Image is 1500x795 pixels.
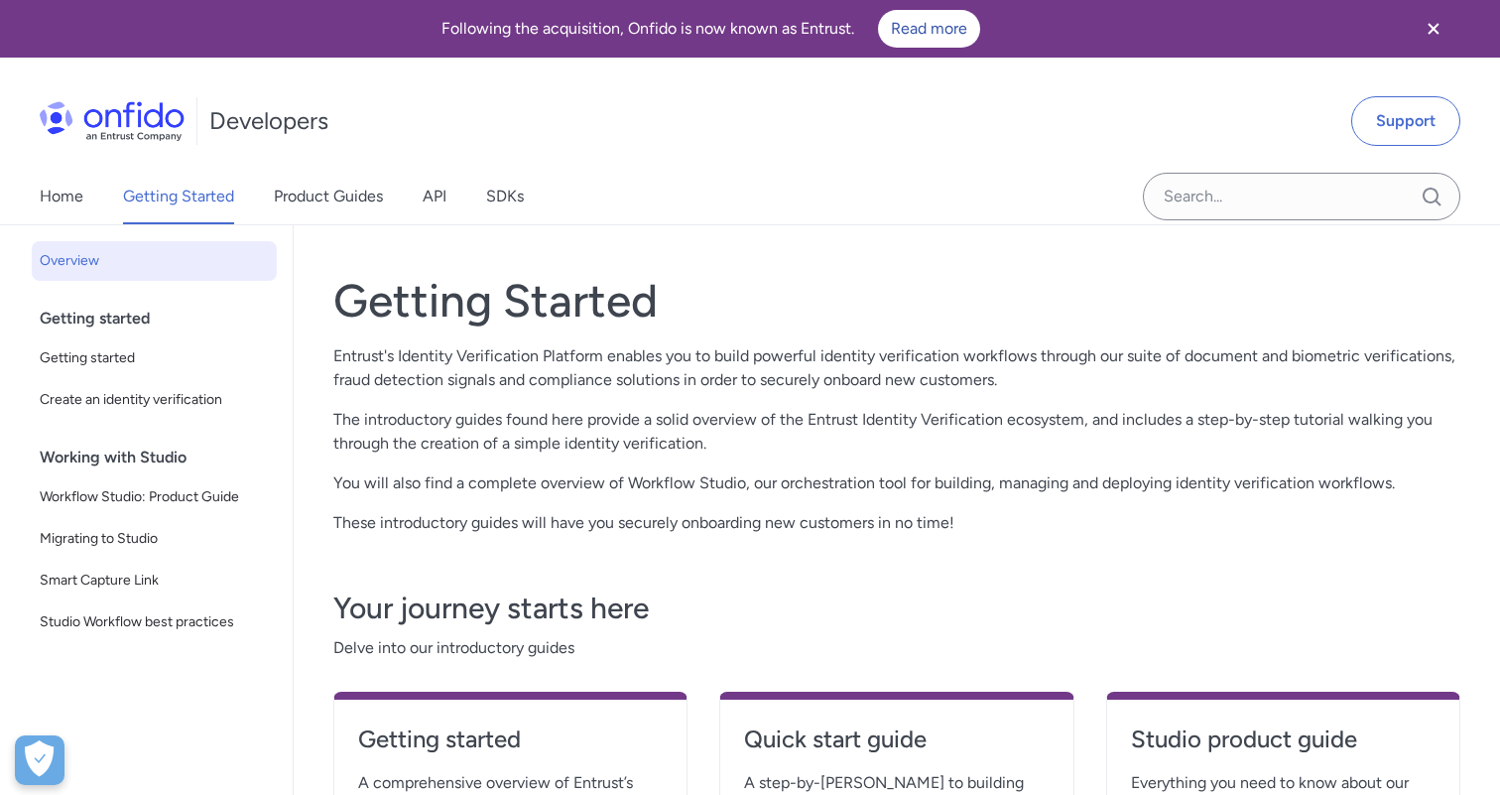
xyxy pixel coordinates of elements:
a: Getting Started [123,169,234,224]
p: The introductory guides found here provide a solid overview of the Entrust Identity Verification ... [333,408,1460,456]
a: Getting started [32,338,277,378]
span: Overview [40,249,269,273]
svg: Close banner [1422,17,1445,41]
input: Onfido search input field [1143,173,1460,220]
h4: Studio product guide [1131,724,1436,755]
div: Following the acquisition, Onfido is now known as Entrust. [24,10,1397,48]
div: Getting started [40,299,285,338]
a: Create an identity verification [32,380,277,420]
a: Studio Workflow best practices [32,602,277,642]
a: Studio product guide [1131,724,1436,771]
button: Close banner [1397,4,1470,54]
span: Smart Capture Link [40,569,269,593]
h4: Getting started [358,724,663,755]
h1: Getting Started [333,273,1460,329]
p: Entrust's Identity Verification Platform enables you to build powerful identity verification work... [333,344,1460,392]
a: SDKs [486,169,524,224]
a: Migrating to Studio [32,519,277,559]
a: Overview [32,241,277,281]
h3: Your journey starts here [333,589,1460,628]
a: Support [1351,96,1460,146]
img: Onfido Logo [40,101,185,141]
span: Create an identity verification [40,388,269,412]
span: Migrating to Studio [40,527,269,551]
span: Delve into our introductory guides [333,636,1460,660]
a: API [423,169,446,224]
h1: Developers [209,105,328,137]
span: Studio Workflow best practices [40,610,269,634]
a: Quick start guide [744,724,1049,771]
a: Smart Capture Link [32,561,277,600]
h4: Quick start guide [744,724,1049,755]
a: Home [40,169,83,224]
div: Working with Studio [40,438,285,477]
button: Open Preferences [15,735,64,785]
span: Getting started [40,346,269,370]
a: Product Guides [274,169,383,224]
a: Getting started [358,724,663,771]
p: You will also find a complete overview of Workflow Studio, our orchestration tool for building, m... [333,471,1460,495]
span: Workflow Studio: Product Guide [40,485,269,509]
a: Workflow Studio: Product Guide [32,477,277,517]
div: Cookie Preferences [15,735,64,785]
p: These introductory guides will have you securely onboarding new customers in no time! [333,511,1460,535]
a: Read more [878,10,980,48]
